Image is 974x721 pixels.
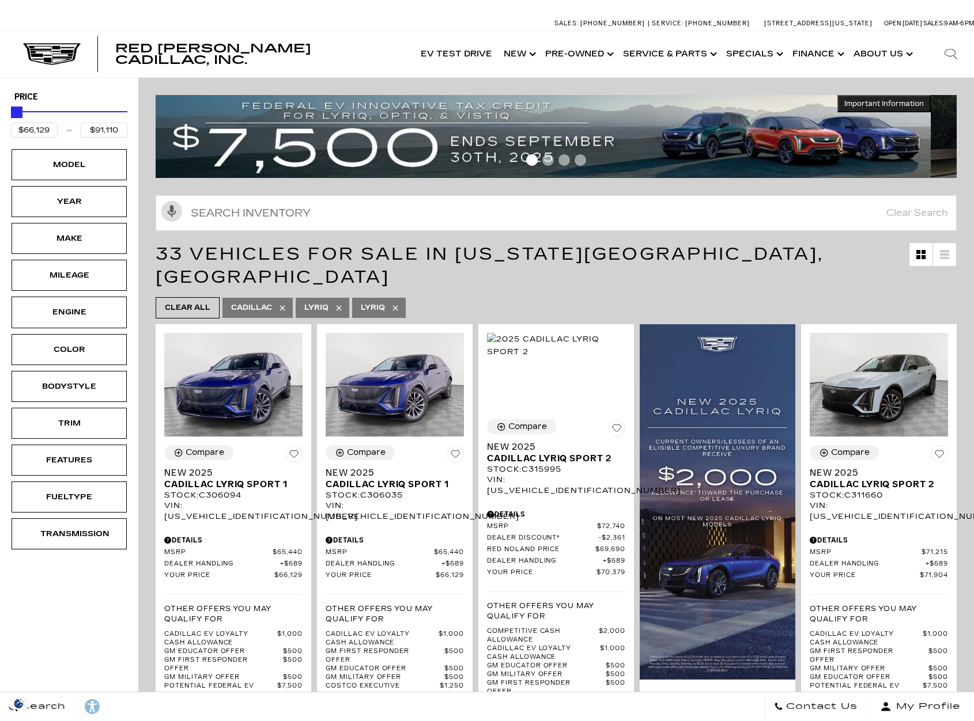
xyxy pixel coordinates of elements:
[326,673,464,682] a: GM Military Offer $500
[487,679,606,696] span: GM First Responder Offer
[164,647,283,656] span: GM Educator Offer
[892,699,961,715] span: My Profile
[164,490,303,500] div: Stock : C306094
[156,244,824,287] span: 33 Vehicles for Sale in [US_STATE][GEOGRAPHIC_DATA], [GEOGRAPHIC_DATA]
[436,571,464,580] span: $66,129
[164,630,303,647] a: Cadillac EV Loyalty Cash Allowance $1,000
[810,535,948,545] div: Pricing Details - New 2025 Cadillac LYRIQ Sport 2
[164,647,303,656] a: GM Educator Offer $500
[164,560,303,568] a: Dealer Handling $689
[285,445,303,467] button: Save Vehicle
[164,656,303,673] a: GM First Responder Offer $500
[487,670,625,679] a: GM Military Offer $500
[447,445,464,467] button: Save Vehicle
[283,656,303,673] span: $500
[326,682,440,699] span: Costco Executive Member Incentive
[274,571,303,580] span: $66,129
[326,500,464,521] div: VIN: [US_VEHICLE_IDENTIFICATION_NUMBER]
[928,665,948,673] span: $500
[326,630,439,647] span: Cadillac EV Loyalty Cash Allowance
[539,31,617,77] a: Pre-Owned
[165,301,210,315] span: Clear All
[164,548,273,557] span: MSRP
[40,269,98,282] div: Mileage
[487,601,625,621] p: Other Offers You May Qualify For
[487,627,599,644] span: Competitive Cash Allowance
[831,447,870,458] div: Compare
[923,682,948,699] span: $7,500
[326,571,436,580] span: Your Price
[542,154,554,166] span: Go to slide 2
[18,699,66,715] span: Search
[648,20,753,26] a: Service: [PHONE_NUMBER]
[283,673,303,682] span: $500
[326,548,434,557] span: MSRP
[810,630,948,647] a: Cadillac EV Loyalty Cash Allowance $1,000
[164,673,283,682] span: GM Military Offer
[40,454,98,466] div: Features
[926,560,948,568] span: $689
[810,604,948,624] p: Other Offers You May Qualify For
[810,479,939,490] span: Cadillac LYRIQ Sport 2
[164,673,303,682] a: GM Military Offer $500
[11,123,58,138] input: Minimum
[810,560,948,568] a: Dealer Handling $689
[326,560,464,568] a: Dealer Handling $689
[40,195,98,208] div: Year
[164,445,233,460] button: Compare Vehicle
[765,692,867,721] a: Contact Us
[40,343,98,356] div: Color
[867,692,974,721] button: Open user profile menu
[326,490,464,500] div: Stock : C306035
[558,154,570,166] span: Go to slide 3
[810,548,948,557] a: MSRP $71,215
[40,306,98,318] div: Engine
[603,557,625,566] span: $689
[326,647,444,665] span: GM First Responder Offer
[277,630,303,647] span: $1,000
[434,548,464,557] span: $65,440
[554,20,648,26] a: Sales: [PHONE_NUMBER]
[487,522,597,531] span: MSRP
[444,665,464,673] span: $500
[487,644,625,662] a: Cadillac EV Loyalty Cash Allowance $1,000
[597,522,625,531] span: $72,740
[810,665,928,673] span: GM Military Offer
[11,107,22,118] div: Minimum Price
[487,545,625,554] a: Red Noland Price $69,690
[280,560,303,568] span: $689
[923,630,948,647] span: $1,000
[440,682,464,699] span: $1,250
[12,445,127,476] div: FeaturesFeatures
[14,92,124,103] h5: Price
[40,491,98,503] div: Fueltype
[186,447,224,458] div: Compare
[844,99,924,108] span: Important Information
[6,697,32,709] section: Click to Open Cookie Consent Modal
[115,41,311,67] span: Red [PERSON_NAME] Cadillac, Inc.
[884,20,922,27] span: Open [DATE]
[326,665,444,673] span: GM Educator Offer
[599,534,625,542] span: $2,361
[652,20,684,27] span: Service:
[487,441,617,453] span: New 2025
[810,445,879,460] button: Compare Vehicle
[11,103,127,138] div: Price
[487,522,625,531] a: MSRP $72,740
[487,557,625,566] a: Dealer Handling $689
[164,656,283,673] span: GM First Responder Offer
[487,333,625,358] img: 2025 Cadillac LYRIQ Sport 2
[164,604,303,624] p: Other Offers You May Qualify For
[487,545,595,554] span: Red Noland Price
[326,630,464,647] a: Cadillac EV Loyalty Cash Allowance $1,000
[439,630,464,647] span: $1,000
[444,647,464,665] span: $500
[444,673,464,682] span: $500
[487,670,606,679] span: GM Military Offer
[347,447,386,458] div: Compare
[277,682,303,699] span: $7,500
[487,419,556,434] button: Compare Vehicle
[326,467,464,490] a: New 2025Cadillac LYRIQ Sport 1
[326,647,464,665] a: GM First Responder Offer $500
[164,682,277,699] span: Potential Federal EV Tax Credit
